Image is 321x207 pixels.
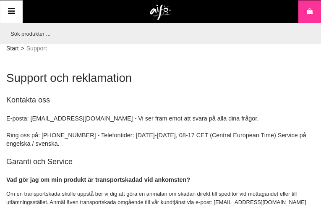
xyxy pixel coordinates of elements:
[6,70,315,86] h1: Support och reklamation
[6,131,315,148] h4: Ring oss på: [PHONE_NUMBER] - Telefontider: [DATE]-[DATE], 08-17 CET (Central European Time) Serv...
[6,23,311,44] input: Sök produkter ...
[6,95,315,105] h2: Kontakta oss
[6,157,315,167] h2: Garanti och Service
[6,114,315,123] h4: E-posta: [EMAIL_ADDRESS][DOMAIN_NAME] - Vi ser fram emot att svara på alla dina frågor.
[21,44,24,53] span: >
[6,176,190,183] strong: Vad gör jag om min produkt är transportskadad vid ankomsten?
[6,44,19,53] a: Start
[150,5,171,21] img: logo.png
[26,44,47,53] span: Support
